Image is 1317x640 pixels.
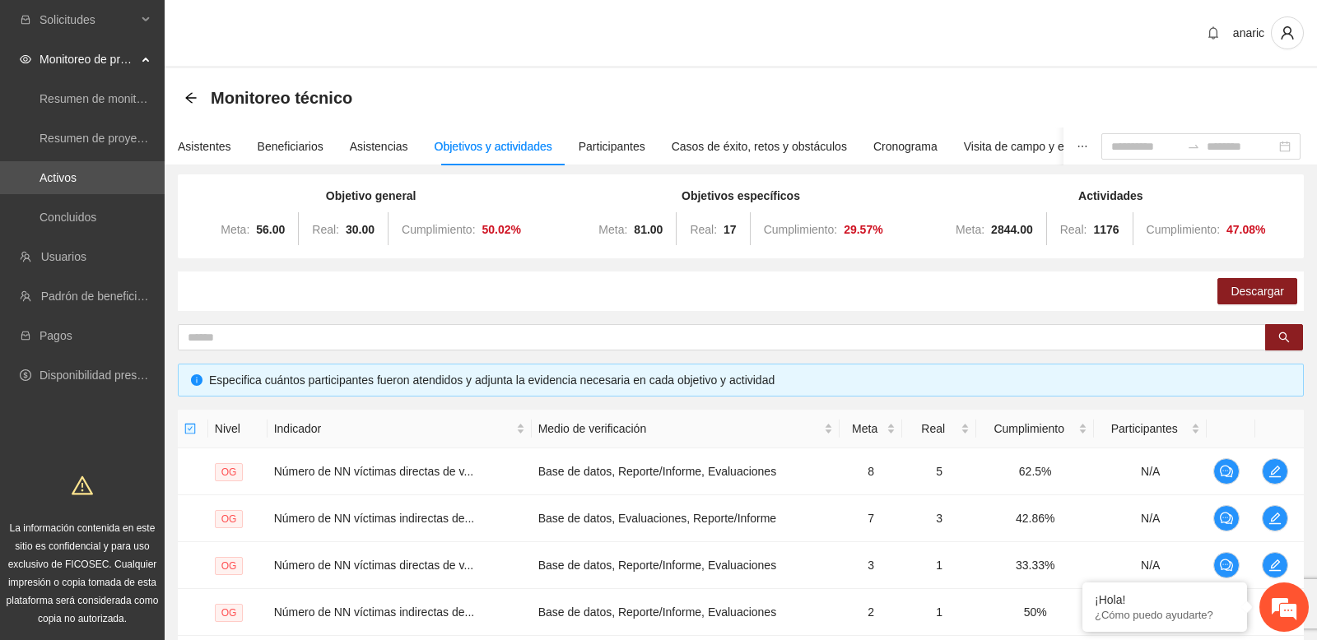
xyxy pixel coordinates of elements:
span: arrow-left [184,91,198,104]
span: swap-right [1187,140,1200,153]
button: search [1265,324,1303,350]
span: Cumplimiento: [402,223,475,236]
button: edit [1262,458,1288,485]
button: ellipsis [1063,128,1101,165]
div: Casos de éxito, retos y obstáculos [672,137,847,155]
span: Monitoreo técnico [211,85,352,111]
span: OG [215,604,244,622]
th: Meta [840,410,902,448]
span: ellipsis [1077,141,1088,152]
td: N/A [1094,542,1207,589]
td: Base de datos, Reporte/Informe, Evaluaciones [532,542,840,589]
span: search [1278,332,1290,345]
span: Monitoreo de proyectos [40,43,137,76]
span: Meta: [221,223,249,236]
td: 5 [902,448,976,495]
span: inbox [20,14,31,26]
a: Disponibilidad presupuestal [40,369,180,382]
td: 7 [840,495,902,542]
span: edit [1263,559,1287,572]
span: Meta [846,420,883,438]
div: Objetivos y actividades [435,137,552,155]
button: bell [1200,20,1226,46]
a: Padrón de beneficiarios [41,290,162,303]
td: 1 [902,589,976,636]
td: 3 [902,495,976,542]
th: Medio de verificación [532,410,840,448]
button: comment [1213,458,1240,485]
a: Activos [40,171,77,184]
span: to [1187,140,1200,153]
span: Descargar [1231,282,1284,300]
span: edit [1263,465,1287,478]
td: 42.86% [976,495,1094,542]
div: Especifica cuántos participantes fueron atendidos y adjunta la evidencia necesaria en cada objeti... [209,371,1291,389]
span: Número de NN víctimas indirectas de... [274,605,475,619]
span: Cumplimiento [983,420,1075,438]
td: 62.5% [976,448,1094,495]
div: Participantes [579,137,645,155]
a: Resumen de proyectos aprobados [40,132,216,145]
strong: 17 [724,223,737,236]
a: Pagos [40,329,72,342]
td: N/A [1094,495,1207,542]
td: 2 [840,589,902,636]
button: Descargar [1217,278,1297,304]
div: Back [184,91,198,105]
span: Solicitudes [40,3,137,36]
td: N/A [1094,448,1207,495]
td: 1 [902,542,976,589]
th: Real [902,410,976,448]
td: 3 [840,542,902,589]
span: Participantes [1101,420,1188,438]
span: Meta: [956,223,984,236]
td: 8 [840,448,902,495]
span: Meta: [598,223,627,236]
button: comment [1213,552,1240,578]
span: eye [20,53,31,65]
strong: 2844.00 [991,223,1033,236]
span: user [1272,26,1303,40]
span: bell [1201,26,1226,39]
th: Cumplimiento [976,410,1094,448]
td: Base de datos, Reporte/Informe, Evaluaciones [532,448,840,495]
span: Real: [1060,223,1087,236]
span: Medio de verificación [538,420,821,438]
div: Cronograma [873,137,938,155]
div: Beneficiarios [258,137,323,155]
strong: 47.08 % [1226,223,1266,236]
a: Concluidos [40,211,96,224]
button: edit [1262,552,1288,578]
span: anaric [1233,26,1264,39]
div: Minimizar ventana de chat en vivo [270,8,309,48]
th: Indicador [268,410,532,448]
span: La información contenida en este sitio es confidencial y para uso exclusivo de FICOSEC. Cualquier... [7,522,159,624]
p: ¿Cómo puedo ayudarte? [1095,609,1235,621]
strong: 50.02 % [482,223,522,236]
strong: Objetivo general [326,189,417,202]
strong: 1176 [1093,223,1119,236]
span: OG [215,510,244,528]
th: Participantes [1094,410,1207,448]
span: Número de NN víctimas indirectas de... [274,512,475,525]
div: Asistencias [350,137,408,155]
td: Base de datos, Evaluaciones, Reporte/Informe [532,495,840,542]
strong: 81.00 [634,223,663,236]
span: info-circle [191,374,202,386]
textarea: Escriba su mensaje y pulse “Intro” [8,449,314,507]
span: Número de NN víctimas directas de v... [274,465,473,478]
div: Visita de campo y entregables [964,137,1118,155]
th: Nivel [208,410,268,448]
td: Base de datos, Reporte/Informe, Evaluaciones [532,589,840,636]
button: user [1271,16,1304,49]
div: ¡Hola! [1095,593,1235,606]
a: Usuarios [41,250,86,263]
td: 50% [976,589,1094,636]
span: Indicador [274,420,513,438]
span: OG [215,557,244,575]
td: 33.33% [976,542,1094,589]
button: comment [1213,505,1240,531]
button: edit [1262,505,1288,531]
span: Cumplimiento: [764,223,837,236]
span: edit [1263,512,1287,525]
